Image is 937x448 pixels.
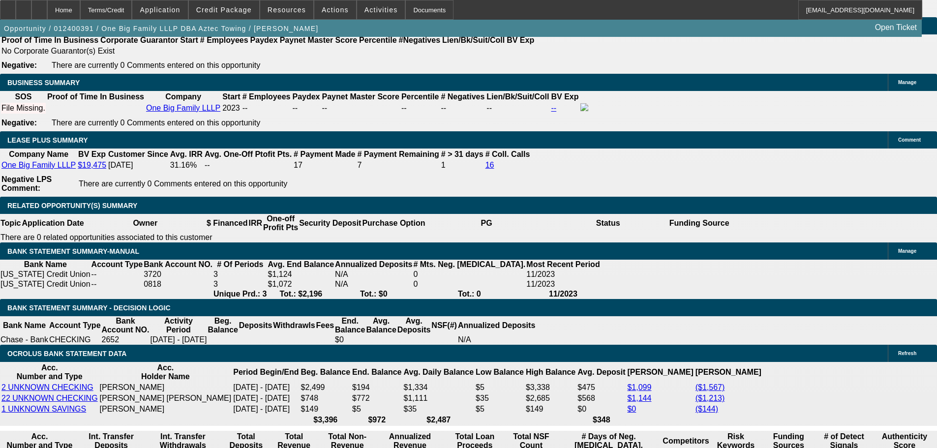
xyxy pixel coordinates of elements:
[242,104,248,112] span: --
[49,316,101,335] th: Account Type
[272,316,315,335] th: Withdrawls
[108,160,169,170] td: [DATE]
[526,269,600,279] td: 11/2023
[7,136,88,144] span: LEASE PLUS SUMMARY
[397,316,431,335] th: Avg. Deposits
[580,103,588,111] img: facebook-icon.png
[7,304,171,312] span: Bank Statement Summary - Decision Logic
[101,316,150,335] th: Bank Account NO.
[314,0,356,19] button: Actions
[486,103,549,114] td: --
[357,160,440,170] td: 7
[577,404,626,414] td: $0
[627,394,651,402] a: $1,144
[525,363,576,382] th: High Balance
[457,316,536,335] th: Annualized Deposits
[334,269,413,279] td: N/A
[364,6,398,14] span: Activities
[403,404,475,414] td: $35
[401,92,439,101] b: Percentile
[334,316,365,335] th: End. Balance
[695,394,725,402] a: ($1,213)
[248,214,263,233] th: IRR
[150,316,207,335] th: Activity Period
[507,36,534,44] b: BV Exp
[143,260,213,269] th: Bank Account NO.
[301,383,351,392] td: $2,499
[268,289,335,299] th: Tot.: $2,196
[189,0,259,19] button: Credit Package
[99,393,232,403] td: [PERSON_NAME] [PERSON_NAME]
[358,150,439,158] b: # Payment Remaining
[334,335,365,345] td: $0
[150,335,207,345] td: [DATE] - [DATE]
[1,92,46,102] th: SOS
[551,104,556,112] a: --
[49,335,101,345] td: CHECKING
[52,119,260,127] span: There are currently 0 Comments entered on this opportunity
[898,351,916,356] span: Refresh
[85,214,206,233] th: Owner
[362,214,425,233] th: Purchase Option
[403,415,475,425] th: $2,487
[475,393,524,403] td: $35
[441,160,484,170] td: 1
[170,150,203,158] b: Avg. IRR
[1,119,37,127] b: Negative:
[475,383,524,392] td: $5
[206,214,248,233] th: $ Financed
[7,247,139,255] span: BANK STATEMENT SUMMARY-MANUAL
[1,104,45,113] div: File Missing.
[322,92,399,101] b: Paynet Master Score
[4,25,318,32] span: Opportunity / 012400391 / One Big Family LLLP DBA Aztec Towing / [PERSON_NAME]
[403,383,475,392] td: $1,334
[547,214,669,233] th: Status
[91,279,144,289] td: --
[403,393,475,403] td: $1,111
[357,0,405,19] button: Activities
[132,0,187,19] button: Application
[1,35,99,45] th: Proof of Time In Business
[695,405,718,413] a: ($144)
[108,150,168,158] b: Customer Since
[871,19,921,36] a: Open Ticket
[322,104,399,113] div: --
[239,316,273,335] th: Deposits
[213,279,267,289] td: 3
[170,160,203,170] td: 31.16%
[204,160,292,170] td: --
[441,92,484,101] b: # Negatives
[431,316,457,335] th: NSF(#)
[301,404,351,414] td: $149
[551,92,578,101] b: BV Exp
[205,150,292,158] b: Avg. One-Off Ptofit Pts.
[268,279,335,289] td: $1,072
[485,150,530,158] b: # Coll. Calls
[352,393,402,403] td: $772
[695,383,725,391] a: ($1,567)
[577,383,626,392] td: $475
[1,383,93,391] a: 2 UNKNOWN CHECKING
[268,6,306,14] span: Resources
[352,383,402,392] td: $194
[91,269,144,279] td: --
[316,316,334,335] th: Fees
[260,0,313,19] button: Resources
[213,289,267,299] th: Unique Prd.: 3
[1,46,539,56] td: No Corporate Guarantor(s) Exist
[91,260,144,269] th: Account Type
[99,404,232,414] td: [PERSON_NAME]
[485,161,494,169] a: 16
[263,214,299,233] th: One-off Profit Pts
[7,350,126,358] span: OCROLUS BANK STATEMENT DATA
[898,80,916,85] span: Manage
[1,363,98,382] th: Acc. Number and Type
[669,214,730,233] th: Funding Source
[441,104,484,113] div: --
[293,160,356,170] td: 17
[695,363,762,382] th: [PERSON_NAME]
[268,269,335,279] td: $1,124
[475,363,524,382] th: Low Balance
[401,104,439,113] div: --
[9,150,68,158] b: Company Name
